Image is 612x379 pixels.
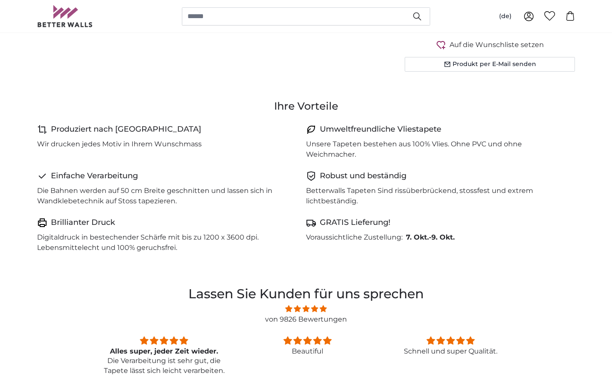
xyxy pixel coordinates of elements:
[406,233,455,241] b: -
[389,335,512,347] div: 5 stars
[91,303,521,314] span: 4.81 stars
[103,356,225,376] p: Die Verarbeitung ist sehr gut, die Tapete lässt sich leicht verarbeiten.
[91,284,521,303] h2: Lassen Sie Kunden für uns sprechen
[37,139,202,149] p: Wir drucken jedes Motiv in Ihrem Wunschmass
[405,39,575,50] button: Auf die Wunschliste setzen
[306,139,568,160] p: Unsere Tapeten bestehen aus 100% Vlies. Ohne PVC und ohne Weichmacher.
[37,232,299,253] p: Digitaldruck in bestechender Schärfe mit bis zu 1200 x 3600 dpi. Lebensmittelecht und 100% geruch...
[51,123,201,136] h4: Produziert nach [GEOGRAPHIC_DATA]
[389,347,512,356] p: Schnell und super Qualität.
[265,315,347,323] a: von 9826 Bewertungen
[37,186,299,206] p: Die Bahnen werden auf 50 cm Breite geschnitten und lassen sich in Wandklebetechnik auf Stoss tape...
[320,123,441,136] h4: Umweltfreundliche Vliestapete
[246,347,368,356] p: Beautiful
[306,186,568,206] p: Betterwalls Tapeten Sind rissüberbrückend, stossfest und extrem lichtbeständig.
[37,99,575,113] h3: Ihre Vorteile
[320,170,406,182] h4: Robust und beständig
[405,57,575,72] button: Produkt per E-Mail senden
[406,233,429,241] span: 7. Okt.
[450,40,544,50] span: Auf die Wunschliste setzen
[431,233,455,241] span: 9. Okt.
[103,347,225,356] div: Alles super, jeder Zeit wieder.
[103,335,225,347] div: 5 stars
[306,232,403,243] p: Voraussichtliche Zustellung:
[246,335,368,347] div: 5 stars
[51,170,138,182] h4: Einfache Verarbeitung
[492,9,518,24] button: (de)
[37,5,93,27] img: Betterwalls
[320,217,390,229] h4: GRATIS Lieferung!
[51,217,115,229] h4: Brillianter Druck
